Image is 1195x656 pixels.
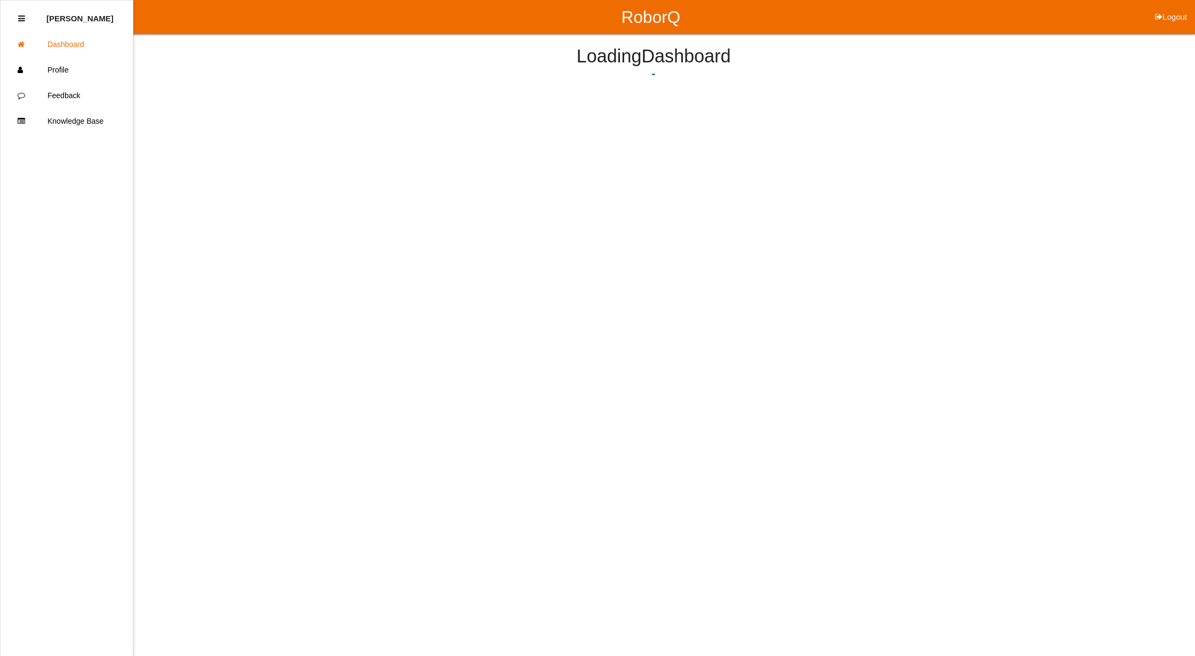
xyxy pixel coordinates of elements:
p: Diana Harris [46,6,114,23]
a: Dashboard [1,31,133,57]
a: Feedback [1,83,133,108]
div: Close [18,6,25,31]
a: Profile [1,57,133,83]
h4: Loading Dashboard [160,46,1147,67]
a: Knowledge Base [1,108,133,134]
